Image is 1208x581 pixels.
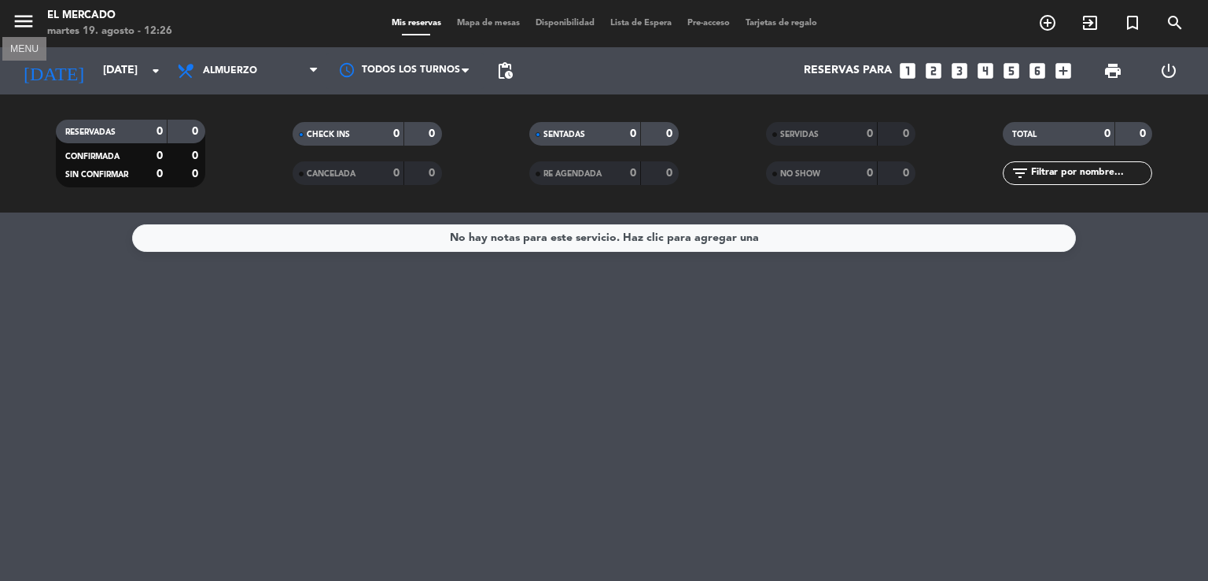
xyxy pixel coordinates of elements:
i: [DATE] [12,54,95,88]
strong: 0 [630,168,636,179]
strong: 0 [157,126,163,137]
i: looks_6 [1027,61,1048,81]
span: RE AGENDADA [543,170,602,178]
div: LOG OUT [1140,47,1196,94]
strong: 0 [192,168,201,179]
strong: 0 [630,128,636,139]
strong: 0 [192,150,201,161]
i: looks_one [897,61,918,81]
strong: 0 [393,168,400,179]
span: NO SHOW [780,170,820,178]
span: Tarjetas de regalo [738,19,825,28]
i: add_circle_outline [1038,13,1057,32]
strong: 0 [666,128,676,139]
span: RESERVADAS [65,128,116,136]
span: CHECK INS [307,131,350,139]
i: filter_list [1011,164,1029,183]
strong: 0 [393,128,400,139]
div: No hay notas para este servicio. Haz clic para agregar una [450,229,759,247]
span: TOTAL [1012,131,1037,139]
strong: 0 [867,128,873,139]
strong: 0 [429,168,438,179]
i: looks_two [923,61,944,81]
span: CANCELADA [307,170,355,178]
span: Pre-acceso [679,19,738,28]
span: print [1103,61,1122,80]
strong: 0 [1140,128,1149,139]
strong: 0 [666,168,676,179]
span: Mis reservas [384,19,449,28]
i: looks_4 [975,61,996,81]
span: Disponibilidad [528,19,602,28]
i: looks_5 [1001,61,1022,81]
span: SIN CONFIRMAR [65,171,128,179]
div: MENU [2,41,46,55]
strong: 0 [903,168,912,179]
i: arrow_drop_down [146,61,165,80]
span: SENTADAS [543,131,585,139]
span: Mapa de mesas [449,19,528,28]
i: turned_in_not [1123,13,1142,32]
strong: 0 [192,126,201,137]
strong: 0 [903,128,912,139]
span: CONFIRMADA [65,153,120,161]
i: power_settings_new [1159,61,1178,80]
i: exit_to_app [1081,13,1099,32]
i: looks_3 [949,61,970,81]
div: El Mercado [47,8,172,24]
span: Lista de Espera [602,19,679,28]
i: menu [12,9,35,33]
strong: 0 [157,150,163,161]
strong: 0 [157,168,163,179]
strong: 0 [1104,128,1110,139]
span: Almuerzo [203,65,257,76]
span: Reservas para [804,65,892,77]
i: search [1166,13,1184,32]
div: martes 19. agosto - 12:26 [47,24,172,39]
span: pending_actions [495,61,514,80]
i: add_box [1053,61,1074,81]
strong: 0 [867,168,873,179]
button: menu [12,9,35,39]
span: SERVIDAS [780,131,819,139]
input: Filtrar por nombre... [1029,165,1151,182]
strong: 0 [429,128,438,139]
